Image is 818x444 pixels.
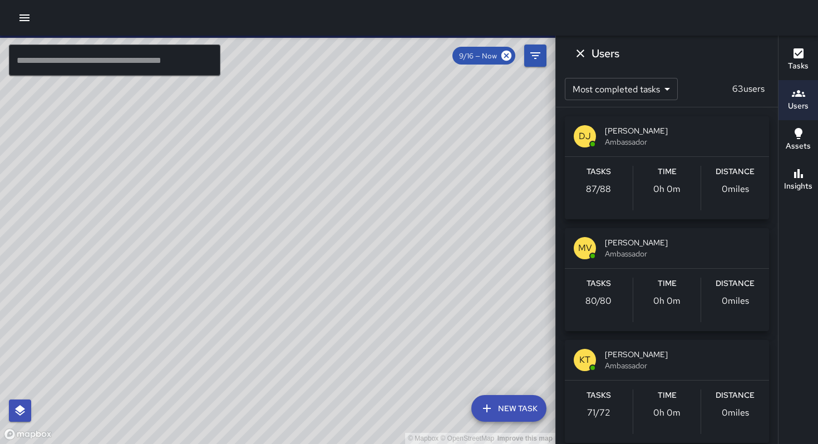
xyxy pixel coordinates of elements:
[788,100,809,112] h6: Users
[653,182,681,196] p: 0h 0m
[728,82,769,96] p: 63 users
[778,80,818,120] button: Users
[605,136,760,147] span: Ambassador
[586,182,611,196] p: 87 / 88
[784,180,812,193] h6: Insights
[788,60,809,72] h6: Tasks
[722,406,749,420] p: 0 miles
[471,395,546,422] button: New Task
[585,294,612,308] p: 80 / 80
[565,228,769,331] button: MV[PERSON_NAME]AmbassadorTasks80/80Time0h 0mDistance0miles
[605,125,760,136] span: [PERSON_NAME]
[653,406,681,420] p: 0h 0m
[653,294,681,308] p: 0h 0m
[452,51,504,61] span: 9/16 — Now
[524,45,546,67] button: Filters
[605,360,760,371] span: Ambassador
[658,389,677,402] h6: Time
[605,237,760,248] span: [PERSON_NAME]
[605,248,760,259] span: Ambassador
[722,294,749,308] p: 0 miles
[578,241,592,255] p: MV
[587,166,611,178] h6: Tasks
[778,40,818,80] button: Tasks
[569,42,592,65] button: Dismiss
[565,78,678,100] div: Most completed tasks
[592,45,619,62] h6: Users
[565,116,769,219] button: DJ[PERSON_NAME]AmbassadorTasks87/88Time0h 0mDistance0miles
[565,340,769,443] button: KT[PERSON_NAME]AmbassadorTasks71/72Time0h 0mDistance0miles
[452,47,515,65] div: 9/16 — Now
[716,278,755,290] h6: Distance
[579,130,591,143] p: DJ
[587,389,611,402] h6: Tasks
[579,353,590,367] p: KT
[778,120,818,160] button: Assets
[778,160,818,200] button: Insights
[658,166,677,178] h6: Time
[587,278,611,290] h6: Tasks
[716,389,755,402] h6: Distance
[786,140,811,152] h6: Assets
[658,278,677,290] h6: Time
[605,349,760,360] span: [PERSON_NAME]
[587,406,610,420] p: 71 / 72
[722,182,749,196] p: 0 miles
[716,166,755,178] h6: Distance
